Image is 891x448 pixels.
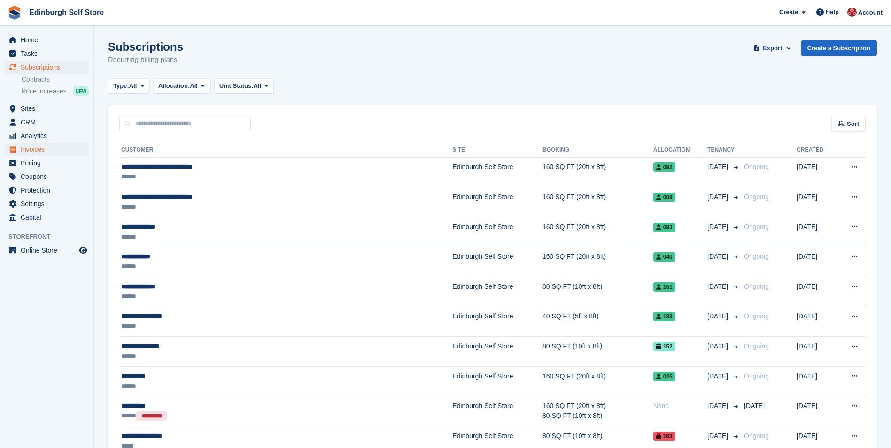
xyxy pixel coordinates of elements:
[21,129,77,142] span: Analytics
[219,81,254,91] span: Unit Status:
[190,81,198,91] span: All
[214,78,274,94] button: Unit Status: All
[5,197,89,210] a: menu
[744,342,769,350] span: Ongoing
[797,337,837,367] td: [DATE]
[542,157,653,187] td: 160 SQ FT (20ft x 8ft)
[653,223,675,232] span: 093
[744,372,769,380] span: Ongoing
[108,54,183,65] p: Recurring billing plans
[153,78,210,94] button: Allocation: All
[763,44,782,53] span: Export
[21,116,77,129] span: CRM
[5,116,89,129] a: menu
[653,282,675,292] span: 151
[21,184,77,197] span: Protection
[452,396,542,426] td: Edinburgh Self Store
[8,6,22,20] img: stora-icon-8386f47178a22dfd0bd8f6a31ec36ba5ce8667c1dd55bd0f319d3a0aa187defe.svg
[858,8,883,17] span: Account
[5,244,89,257] a: menu
[847,119,859,129] span: Sort
[797,396,837,426] td: [DATE]
[653,312,675,321] span: 183
[707,143,740,158] th: Tenancy
[744,223,769,231] span: Ongoing
[542,247,653,277] td: 160 SQ FT (20ft x 8ft)
[653,342,675,351] span: 152
[108,40,183,53] h1: Subscriptions
[452,157,542,187] td: Edinburgh Self Store
[653,162,675,172] span: 092
[452,187,542,217] td: Edinburgh Self Store
[21,61,77,74] span: Subscriptions
[5,184,89,197] a: menu
[797,157,837,187] td: [DATE]
[707,222,730,232] span: [DATE]
[129,81,137,91] span: All
[5,211,89,224] a: menu
[21,143,77,156] span: Invoices
[21,102,77,115] span: Sites
[653,193,675,202] span: 009
[744,163,769,170] span: Ongoing
[108,78,149,94] button: Type: All
[542,277,653,307] td: 80 SQ FT (10ft x 8ft)
[5,129,89,142] a: menu
[707,431,730,441] span: [DATE]
[797,187,837,217] td: [DATE]
[707,341,730,351] span: [DATE]
[21,211,77,224] span: Capital
[797,366,837,396] td: [DATE]
[452,247,542,277] td: Edinburgh Self Store
[653,401,707,411] div: None
[779,8,798,17] span: Create
[452,143,542,158] th: Site
[542,396,653,426] td: 160 SQ FT (20ft x 8ft) 80 SQ FT (10ft x 8ft)
[542,187,653,217] td: 160 SQ FT (20ft x 8ft)
[707,401,730,411] span: [DATE]
[119,143,452,158] th: Customer
[21,170,77,183] span: Coupons
[653,432,675,441] span: 163
[707,371,730,381] span: [DATE]
[21,197,77,210] span: Settings
[542,366,653,396] td: 160 SQ FT (20ft x 8ft)
[801,40,877,56] a: Create a Subscription
[77,245,89,256] a: Preview store
[5,170,89,183] a: menu
[826,8,839,17] span: Help
[797,247,837,277] td: [DATE]
[797,217,837,247] td: [DATE]
[752,40,793,56] button: Export
[22,75,89,84] a: Contracts
[22,86,89,96] a: Price increases NEW
[797,277,837,307] td: [DATE]
[8,232,93,241] span: Storefront
[5,61,89,74] a: menu
[452,366,542,396] td: Edinburgh Self Store
[113,81,129,91] span: Type:
[797,307,837,337] td: [DATE]
[744,283,769,290] span: Ongoing
[73,86,89,96] div: NEW
[21,33,77,46] span: Home
[542,337,653,367] td: 80 SQ FT (10ft x 8ft)
[707,252,730,262] span: [DATE]
[744,193,769,201] span: Ongoing
[744,402,765,409] span: [DATE]
[847,8,857,17] img: Lucy Michalec
[452,337,542,367] td: Edinburgh Self Store
[653,252,675,262] span: 040
[707,162,730,172] span: [DATE]
[452,307,542,337] td: Edinburgh Self Store
[797,143,837,158] th: Created
[452,277,542,307] td: Edinburgh Self Store
[653,143,707,158] th: Allocation
[5,47,89,60] a: menu
[22,87,67,96] span: Price increases
[25,5,108,20] a: Edinburgh Self Store
[744,312,769,320] span: Ongoing
[744,432,769,440] span: Ongoing
[653,372,675,381] span: 025
[542,217,653,247] td: 160 SQ FT (20ft x 8ft)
